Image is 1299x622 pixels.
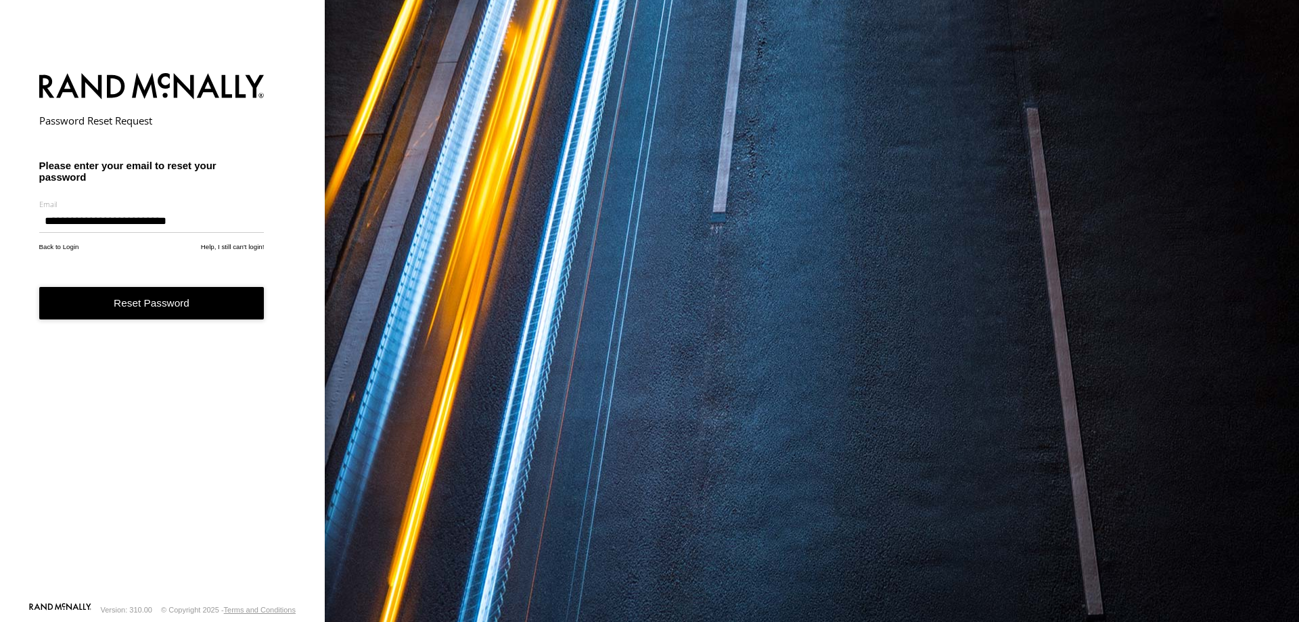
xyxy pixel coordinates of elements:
div: © Copyright 2025 - [161,606,296,614]
a: Terms and Conditions [224,606,296,614]
h2: Password Reset Request [39,114,265,127]
img: Rand McNally [39,70,265,105]
a: Visit our Website [29,603,91,617]
h3: Please enter your email to reset your password [39,160,265,183]
div: Version: 310.00 [101,606,152,614]
a: Help, I still can't login! [201,243,265,250]
a: Back to Login [39,243,79,250]
label: Email [39,199,265,209]
button: Reset Password [39,287,265,320]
